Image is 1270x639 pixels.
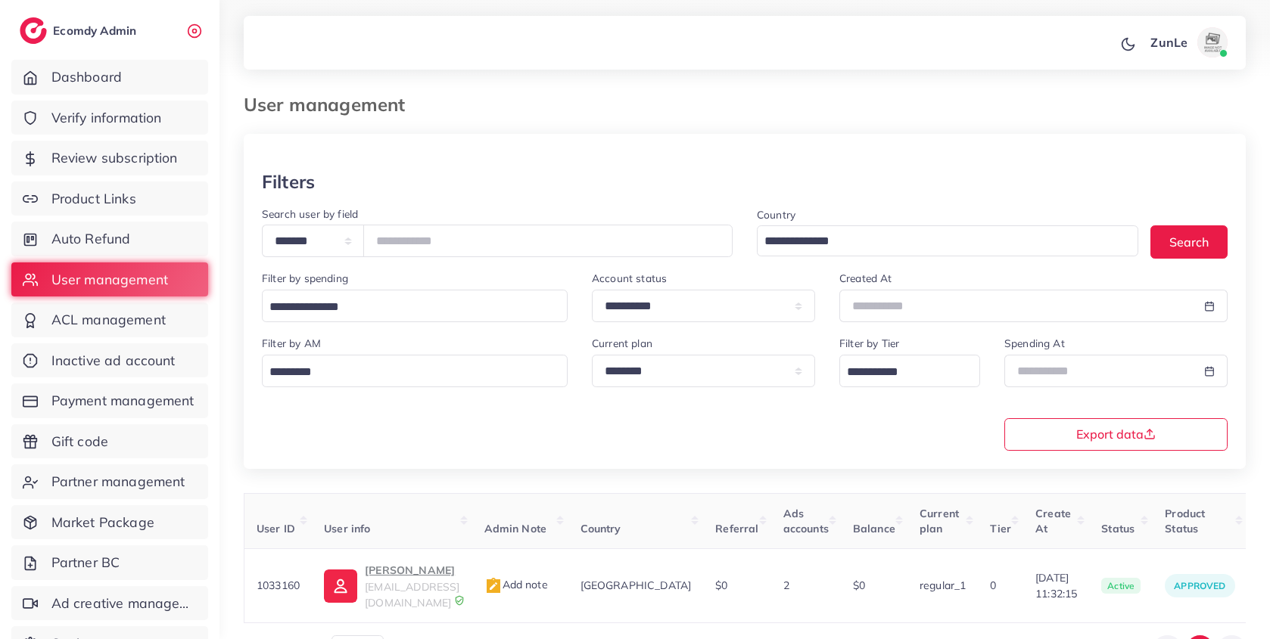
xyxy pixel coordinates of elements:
[11,343,208,378] a: Inactive ad account
[324,522,370,535] span: User info
[51,472,185,492] span: Partner management
[11,424,208,459] a: Gift code
[51,108,162,128] span: Verify information
[257,522,295,535] span: User ID
[715,579,727,592] span: $0
[11,464,208,499] a: Partner management
[262,336,321,351] label: Filter by AM
[11,181,208,216] a: Product Links
[715,522,758,535] span: Referral
[262,271,348,286] label: Filter by spending
[592,336,652,351] label: Current plan
[51,189,136,209] span: Product Links
[990,579,996,592] span: 0
[51,513,154,532] span: Market Package
[454,595,465,606] img: 9CAL8B2pu8EFxCJHYAAAAldEVYdGRhdGU6Y3JlYXRlADIwMjItMTItMDlUMDQ6NTg6MzkrMDA6MDBXSlgLAAAAJXRFWHRkYXR...
[264,296,548,319] input: Search for option
[11,141,208,175] a: Review subscription
[365,580,459,609] span: [EMAIL_ADDRESS][DOMAIN_NAME]
[262,290,568,322] div: Search for option
[839,271,892,286] label: Created At
[324,569,357,603] img: ic-user-info.36bf1079.svg
[581,522,621,535] span: Country
[11,302,208,337] a: ACL management
[783,579,789,592] span: 2
[853,579,865,592] span: $0
[1197,27,1228,57] img: avatar
[51,594,197,613] span: Ad creative management
[20,17,47,44] img: logo
[759,230,1119,253] input: Search for option
[51,391,195,411] span: Payment management
[920,507,959,535] span: Current plan
[53,23,140,38] h2: Ecomdy Admin
[1150,33,1188,51] p: ZunLe
[324,561,459,610] a: [PERSON_NAME][EMAIL_ADDRESS][DOMAIN_NAME]
[20,17,140,44] a: logoEcomdy Admin
[11,101,208,135] a: Verify information
[51,67,122,87] span: Dashboard
[1004,336,1065,351] label: Spending At
[1076,428,1156,440] span: Export data
[11,586,208,621] a: Ad creative management
[1101,522,1135,535] span: Status
[257,579,300,592] span: 1033160
[484,577,503,595] img: admin_note.cdd0b510.svg
[51,553,120,572] span: Partner BC
[1035,570,1077,601] span: [DATE] 11:32:15
[51,148,178,168] span: Review subscription
[11,383,208,418] a: Payment management
[1035,507,1071,535] span: Create At
[484,522,547,535] span: Admin Note
[581,579,692,592] span: [GEOGRAPHIC_DATA]
[51,229,131,249] span: Auto Refund
[1004,418,1228,451] button: Export data
[783,507,829,535] span: Ads accounts
[484,578,548,591] span: Add note
[244,94,417,116] h3: User management
[51,351,176,371] span: Inactive ad account
[11,505,208,540] a: Market Package
[262,355,568,387] div: Search for option
[757,225,1138,256] div: Search for option
[11,545,208,580] a: Partner BC
[11,60,208,95] a: Dashboard
[51,270,168,290] span: User management
[11,262,208,297] a: User management
[262,206,358,222] label: Search user by field
[757,207,795,222] label: Country
[11,222,208,256] a: Auto Refund
[839,336,899,351] label: Filter by Tier
[264,361,548,384] input: Search for option
[1174,580,1225,591] span: approved
[1101,578,1141,594] span: active
[51,432,108,451] span: Gift code
[1142,27,1234,57] a: ZunLeavatar
[853,522,895,535] span: Balance
[920,579,966,592] span: regular_1
[1165,507,1205,535] span: Product Status
[592,271,667,286] label: Account status
[365,561,459,579] p: [PERSON_NAME]
[990,522,1011,535] span: Tier
[842,361,960,384] input: Search for option
[262,171,315,193] h3: Filters
[839,355,980,387] div: Search for option
[1150,225,1228,258] button: Search
[51,310,166,330] span: ACL management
